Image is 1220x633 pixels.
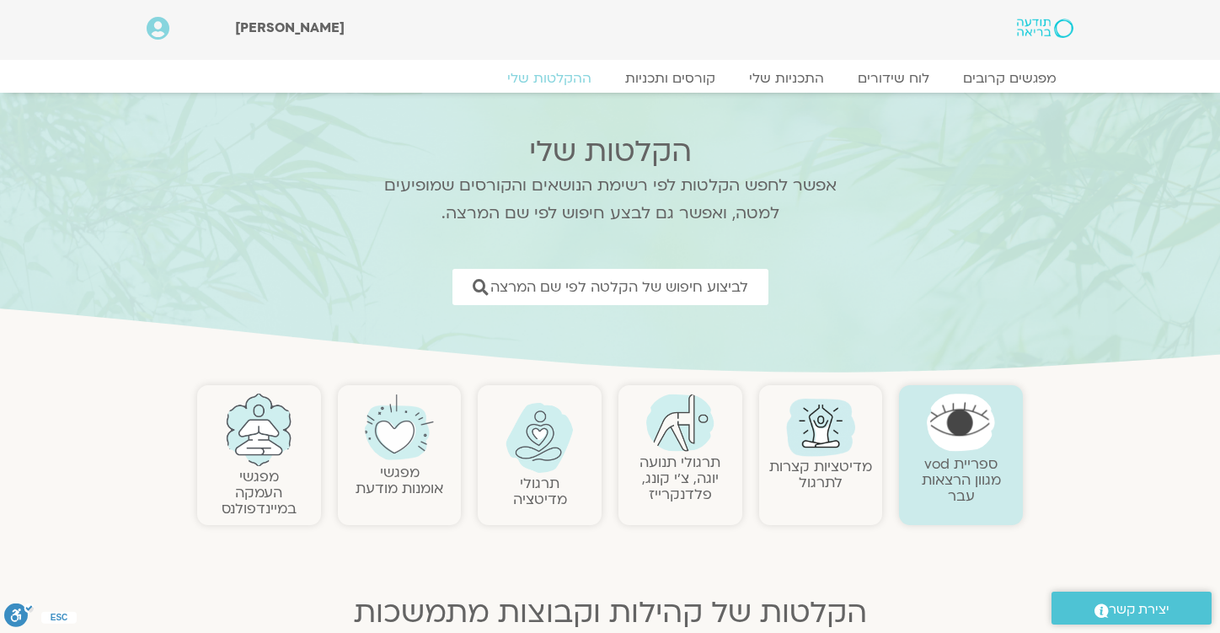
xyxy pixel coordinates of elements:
span: יצירת קשר [1109,598,1169,621]
a: לביצוע חיפוש של הקלטה לפי שם המרצה [452,269,768,305]
h2: הקלטות שלי [361,135,859,169]
a: מפגשים קרובים [946,70,1073,87]
a: מפגשיהעמקה במיינדפולנס [222,467,297,518]
a: ההקלטות שלי [490,70,608,87]
a: ספריית vodמגוון הרצאות עבר [922,454,1001,506]
span: [PERSON_NAME] [235,19,345,37]
p: אפשר לחפש הקלטות לפי רשימת הנושאים והקורסים שמופיעים למטה, ואפשר גם לבצע חיפוש לפי שם המרצה. [361,172,859,228]
h2: הקלטות של קהילות וקבוצות מתמשכות [197,596,1023,630]
a: מפגשיאומנות מודעת [356,463,443,498]
a: תרגולי תנועהיוגה, צ׳י קונג, פלדנקרייז [639,453,720,504]
a: יצירת קשר [1051,592,1212,625]
a: לוח שידורים [841,70,946,87]
a: מדיטציות קצרות לתרגול [769,457,872,492]
a: תרגולימדיטציה [513,474,567,509]
nav: Menu [147,70,1073,87]
span: לביצוע חיפוש של הקלטה לפי שם המרצה [490,279,748,295]
a: קורסים ותכניות [608,70,732,87]
a: התכניות שלי [732,70,841,87]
